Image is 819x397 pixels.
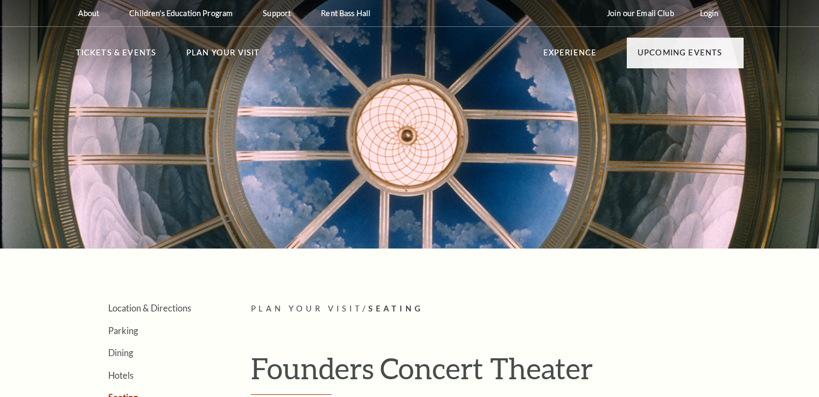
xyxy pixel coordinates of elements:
[543,46,597,66] p: Experience
[78,9,100,18] p: About
[108,325,138,336] a: Parking
[251,304,363,313] span: Plan Your Visit
[76,46,157,66] p: Tickets & Events
[108,303,191,313] a: Location & Directions
[186,46,260,66] p: Plan Your Visit
[251,351,744,395] h1: Founders Concert Theater
[108,348,133,358] a: Dining
[251,302,744,316] p: /
[108,370,134,380] a: Hotels
[368,304,424,313] span: Seating
[321,9,370,18] p: Rent Bass Hall
[638,46,723,66] p: Upcoming Events
[129,9,233,18] p: Children's Education Program
[263,9,291,18] p: Support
